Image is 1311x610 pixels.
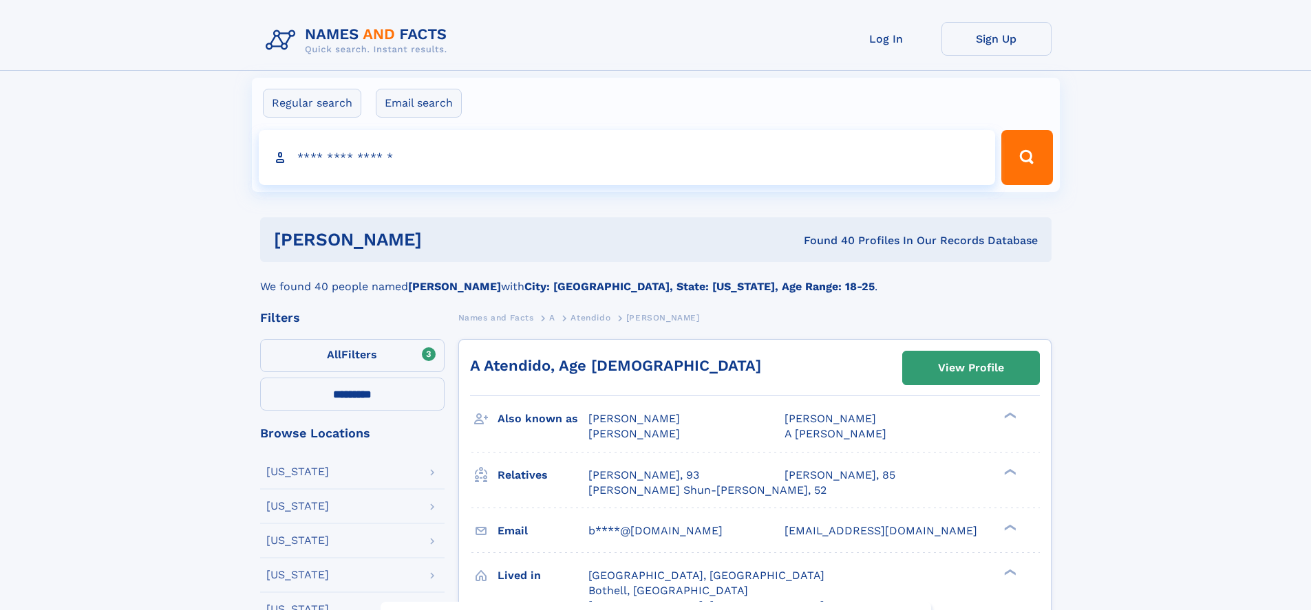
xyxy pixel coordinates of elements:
[549,309,555,326] a: A
[266,535,329,546] div: [US_STATE]
[626,313,700,323] span: [PERSON_NAME]
[260,427,445,439] div: Browse Locations
[260,22,458,59] img: Logo Names and Facts
[274,231,613,248] h1: [PERSON_NAME]
[588,584,748,597] span: Bothell, [GEOGRAPHIC_DATA]
[571,313,610,323] span: Atendido
[785,427,886,440] span: A [PERSON_NAME]
[571,309,610,326] a: Atendido
[266,501,329,512] div: [US_STATE]
[266,466,329,477] div: [US_STATE]
[1001,130,1052,185] button: Search Button
[588,412,680,425] span: [PERSON_NAME]
[831,22,941,56] a: Log In
[1001,467,1017,476] div: ❯
[588,569,824,582] span: [GEOGRAPHIC_DATA], [GEOGRAPHIC_DATA]
[524,280,875,293] b: City: [GEOGRAPHIC_DATA], State: [US_STATE], Age Range: 18-25
[458,309,534,326] a: Names and Facts
[263,89,361,118] label: Regular search
[785,524,977,537] span: [EMAIL_ADDRESS][DOMAIN_NAME]
[588,468,699,483] a: [PERSON_NAME], 93
[260,262,1052,295] div: We found 40 people named with .
[1001,567,1017,576] div: ❯
[259,130,996,185] input: search input
[549,313,555,323] span: A
[785,412,876,425] span: [PERSON_NAME]
[260,312,445,324] div: Filters
[612,233,1038,248] div: Found 40 Profiles In Our Records Database
[588,483,827,498] a: [PERSON_NAME] Shun-[PERSON_NAME], 52
[327,348,341,361] span: All
[470,357,761,374] a: A Atendido, Age [DEMOGRAPHIC_DATA]
[941,22,1052,56] a: Sign Up
[498,464,588,487] h3: Relatives
[498,564,588,587] h3: Lived in
[260,339,445,372] label: Filters
[588,427,680,440] span: [PERSON_NAME]
[408,280,501,293] b: [PERSON_NAME]
[903,351,1039,384] a: View Profile
[376,89,462,118] label: Email search
[1001,411,1017,420] div: ❯
[266,569,329,580] div: [US_STATE]
[498,519,588,543] h3: Email
[785,468,895,483] a: [PERSON_NAME], 85
[1001,523,1017,532] div: ❯
[498,407,588,431] h3: Also known as
[938,352,1004,384] div: View Profile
